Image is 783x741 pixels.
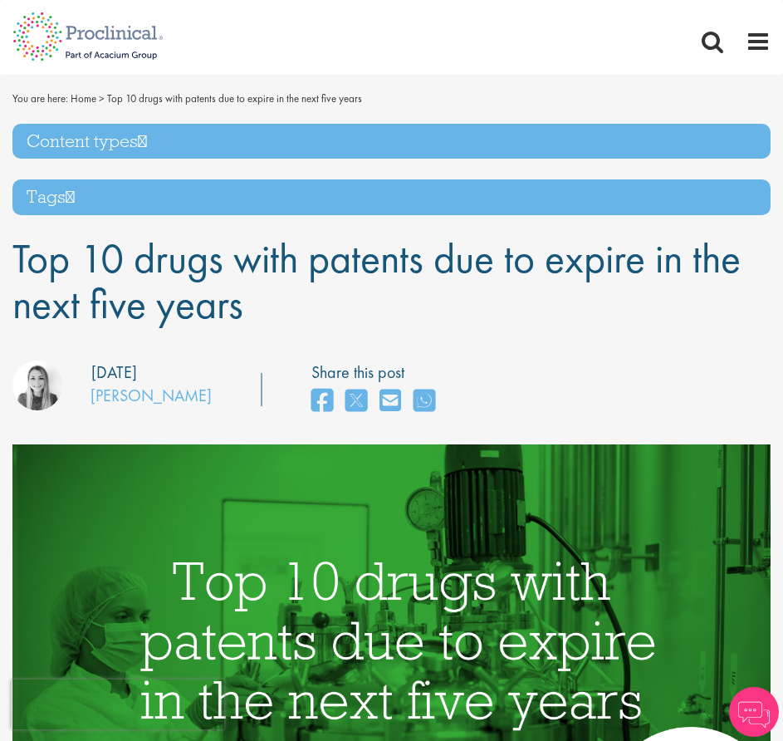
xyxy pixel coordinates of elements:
img: Chatbot [729,687,779,737]
a: share on facebook [311,384,333,420]
img: Hannah Burke [12,361,62,410]
div: [DATE] [91,361,137,385]
h3: Tags [12,179,771,215]
iframe: reCAPTCHA [12,680,224,729]
a: share on whats app [414,384,435,420]
span: Top 10 drugs with patents due to expire in the next five years [107,91,362,106]
a: share on email [379,384,401,420]
a: share on twitter [345,384,367,420]
a: [PERSON_NAME] [91,385,212,406]
h3: Content types [12,124,771,159]
label: Share this post [311,361,443,385]
span: Top 10 drugs with patents due to expire in the next five years [12,232,741,331]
